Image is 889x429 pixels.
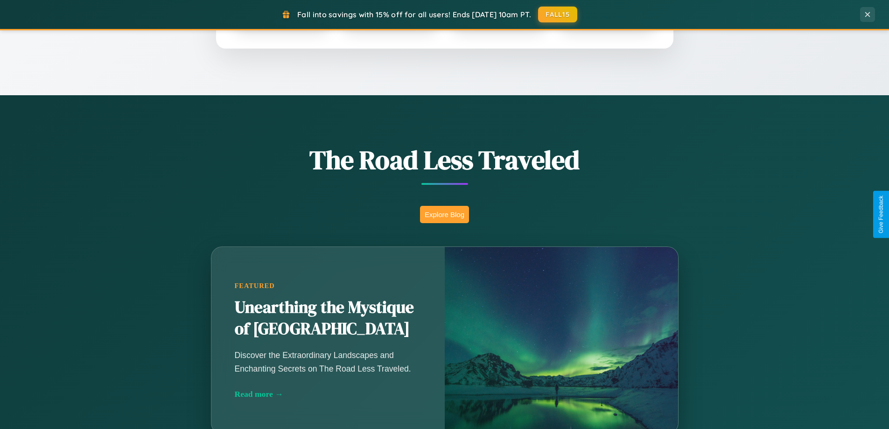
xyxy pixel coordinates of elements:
p: Discover the Extraordinary Landscapes and Enchanting Secrets on The Road Less Traveled. [235,349,421,375]
h1: The Road Less Traveled [165,142,725,178]
span: Fall into savings with 15% off for all users! Ends [DATE] 10am PT. [297,10,531,19]
h2: Unearthing the Mystique of [GEOGRAPHIC_DATA] [235,297,421,340]
button: FALL15 [538,7,577,22]
div: Give Feedback [878,196,884,233]
button: Explore Blog [420,206,469,223]
div: Read more → [235,389,421,399]
div: Featured [235,282,421,290]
